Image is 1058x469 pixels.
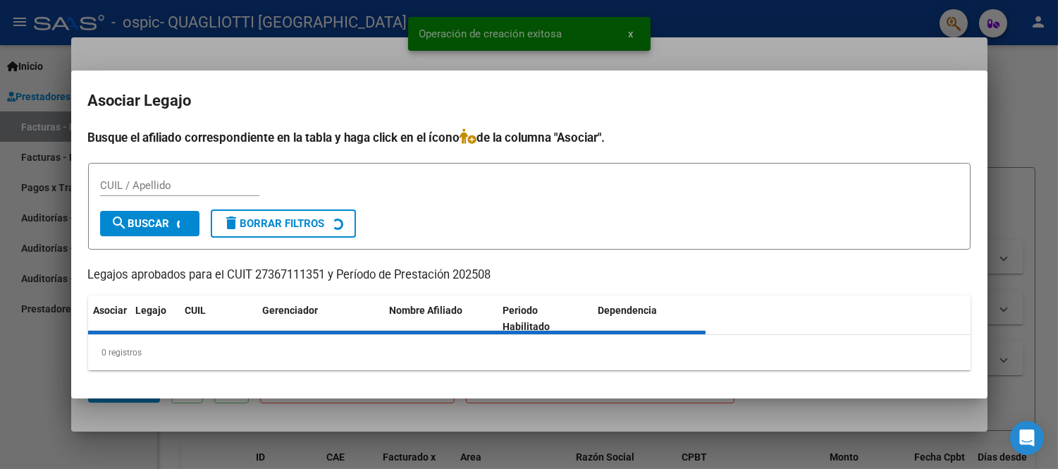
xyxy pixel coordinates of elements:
div: 0 registros [88,335,971,370]
datatable-header-cell: CUIL [180,296,257,342]
button: Buscar [100,211,199,236]
span: Legajo [136,305,167,316]
span: Nombre Afiliado [390,305,463,316]
datatable-header-cell: Asociar [88,296,130,342]
datatable-header-cell: Nombre Afiliado [384,296,498,342]
span: CUIL [185,305,207,316]
button: Borrar Filtros [211,209,356,238]
datatable-header-cell: Periodo Habilitado [497,296,592,342]
mat-icon: delete [223,214,240,231]
h4: Busque el afiliado correspondiente en la tabla y haga click en el ícono de la columna "Asociar". [88,128,971,147]
datatable-header-cell: Legajo [130,296,180,342]
p: Legajos aprobados para el CUIT 27367111351 y Período de Prestación 202508 [88,267,971,284]
datatable-header-cell: Dependencia [592,296,706,342]
span: Periodo Habilitado [503,305,550,332]
span: Buscar [111,217,170,230]
div: Open Intercom Messenger [1010,421,1044,455]
span: Borrar Filtros [223,217,325,230]
mat-icon: search [111,214,128,231]
span: Gerenciador [263,305,319,316]
span: Asociar [94,305,128,316]
datatable-header-cell: Gerenciador [257,296,384,342]
h2: Asociar Legajo [88,87,971,114]
span: Dependencia [598,305,657,316]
